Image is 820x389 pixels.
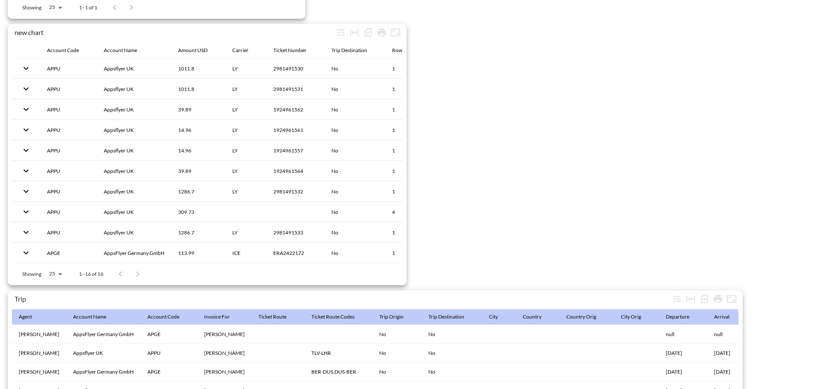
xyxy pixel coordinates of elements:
[19,143,33,158] button: expand row
[204,312,230,322] div: Invoice For
[489,312,509,322] span: City
[104,45,137,56] div: Account Name
[372,363,422,381] th: No
[422,363,482,381] th: No
[379,312,404,322] div: Trip Origin
[273,45,307,56] div: Ticket Number
[684,292,697,306] div: Toggle table layout between fixed and auto (default: auto)
[325,120,385,140] th: No
[707,325,747,344] th: null
[379,312,415,322] span: Trip Origin
[714,312,729,322] div: Arrival
[266,58,325,79] th: 2981491530
[670,292,684,306] div: Wrap text
[19,123,33,137] button: expand row
[266,120,325,140] th: 1924961561
[225,120,266,140] th: LY
[171,202,225,222] th: 309.73
[40,161,97,181] th: APPU
[389,26,402,39] button: Fullscreen
[47,45,90,56] span: Account Code
[97,161,171,181] th: Appsflyer UK
[19,164,33,178] button: expand row
[40,79,97,99] th: APPU
[428,312,475,322] span: Trip Destination
[566,312,607,322] span: Country Orig
[178,45,219,56] span: Amount USD
[232,45,260,56] span: Carrier
[325,99,385,120] th: No
[266,140,325,161] th: 1924961557
[171,58,225,79] th: 1011.8
[40,140,97,161] th: APPU
[325,222,385,243] th: No
[147,312,190,322] span: Account Code
[385,79,435,99] th: 1
[707,344,747,363] th: 05/01/2026
[19,312,32,322] div: Agent
[97,120,171,140] th: Appsflyer UK
[266,79,325,99] th: 2981491531
[225,99,266,120] th: LY
[621,312,641,322] div: City Orig
[97,181,171,202] th: Appsflyer UK
[171,79,225,99] th: 1011.8
[104,45,148,56] span: Account Name
[66,344,141,363] th: Appsflyer UK
[385,120,435,140] th: 1
[392,45,417,56] div: Row Count
[197,363,252,381] th: Silvia Stasova
[19,82,33,96] button: expand row
[385,140,435,161] th: 1
[225,140,266,161] th: LY
[171,161,225,181] th: 39.89
[372,325,422,344] th: No
[232,45,249,56] div: Carrier
[666,312,700,322] span: Departure
[73,312,106,322] div: Account Name
[325,79,385,99] th: No
[19,312,43,322] span: Agent
[19,225,33,240] button: expand row
[325,58,385,79] th: No
[348,26,361,39] div: Toggle table layout between fixed and auto (default: auto)
[15,295,670,303] div: Trip
[40,243,97,263] th: APGE
[171,120,225,140] th: 14.96
[385,99,435,120] th: 1
[621,312,652,322] span: City Orig
[197,344,252,363] th: Ella Faigenbaum
[97,243,171,263] th: AppsFlyer Germany GmbH
[305,344,372,363] th: TLV-LHR
[45,2,65,13] div: 25
[385,181,435,202] th: 1
[697,292,711,306] div: Number of rows selected for download: 19
[325,181,385,202] th: No
[225,161,266,181] th: LY
[178,45,208,56] div: Amount USD
[12,363,66,381] th: Tania Skliarova
[97,222,171,243] th: Appsflyer UK
[422,325,482,344] th: No
[40,181,97,202] th: APPU
[40,202,97,222] th: APPU
[171,99,225,120] th: 39.89
[428,312,464,322] div: Trip Destination
[331,45,378,56] span: Trip Destination
[97,58,171,79] th: Appsflyer UK
[19,246,33,260] button: expand row
[266,243,325,263] th: ERA2422172
[225,58,266,79] th: LY
[40,58,97,79] th: APPU
[422,344,482,363] th: No
[19,61,33,76] button: expand row
[707,363,747,381] th: 02/09/2025
[523,312,542,322] div: Country
[659,344,707,363] th: 05/01/2026
[334,26,348,39] div: Wrap text
[325,161,385,181] th: No
[197,325,252,344] th: Silvia Stasova
[19,184,33,199] button: expand row
[523,312,553,322] span: Country
[666,312,689,322] div: Departure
